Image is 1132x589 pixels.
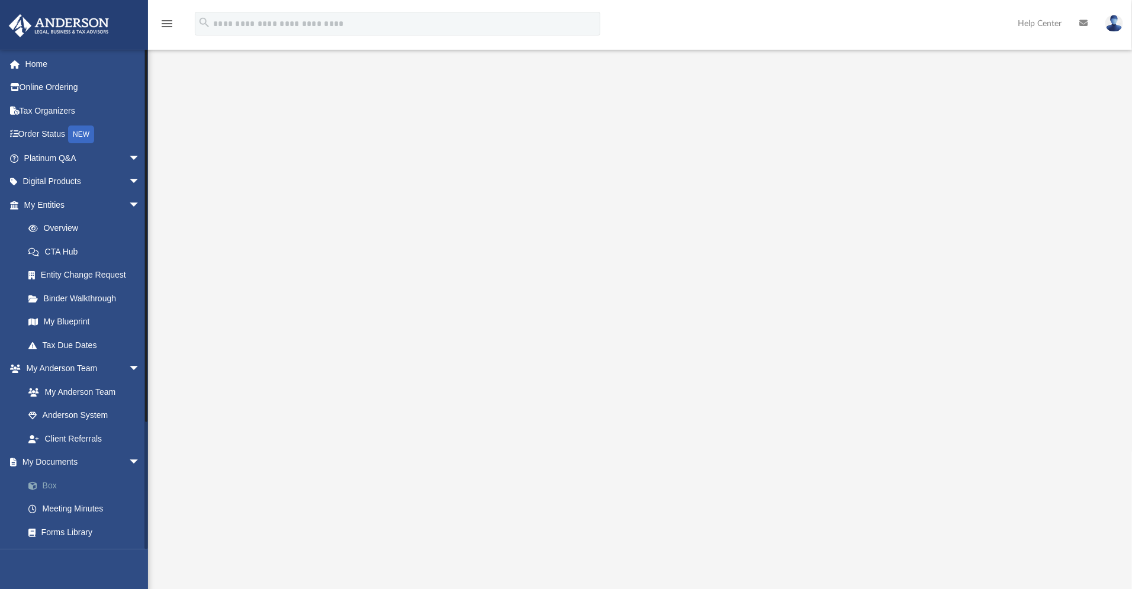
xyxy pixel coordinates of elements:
i: menu [160,17,174,31]
a: Notarize [17,544,158,568]
a: Client Referrals [17,427,152,450]
a: Binder Walkthrough [17,287,158,310]
a: Online Ordering [8,76,158,99]
span: arrow_drop_down [128,450,152,475]
a: Tax Due Dates [17,333,158,357]
a: Platinum Q&Aarrow_drop_down [8,146,158,170]
a: Order StatusNEW [8,123,158,147]
span: arrow_drop_down [128,193,152,217]
a: Entity Change Request [17,263,158,287]
i: search [198,16,211,29]
a: Forms Library [17,520,152,544]
a: Box [17,474,158,497]
a: Tax Organizers [8,99,158,123]
span: arrow_drop_down [128,146,152,170]
a: menu [160,22,174,31]
a: Home [8,52,158,76]
a: Meeting Minutes [17,497,158,521]
img: Anderson Advisors Platinum Portal [5,14,112,37]
span: arrow_drop_down [128,357,152,381]
div: NEW [68,125,94,143]
a: My Entitiesarrow_drop_down [8,193,158,217]
a: My Anderson Team [17,380,146,404]
a: My Anderson Teamarrow_drop_down [8,357,152,381]
a: Overview [17,217,158,240]
a: CTA Hub [17,240,158,263]
a: Anderson System [17,404,152,427]
span: arrow_drop_down [128,170,152,194]
a: My Blueprint [17,310,152,334]
img: User Pic [1105,15,1123,32]
a: My Documentsarrow_drop_down [8,450,158,474]
a: Digital Productsarrow_drop_down [8,170,158,194]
